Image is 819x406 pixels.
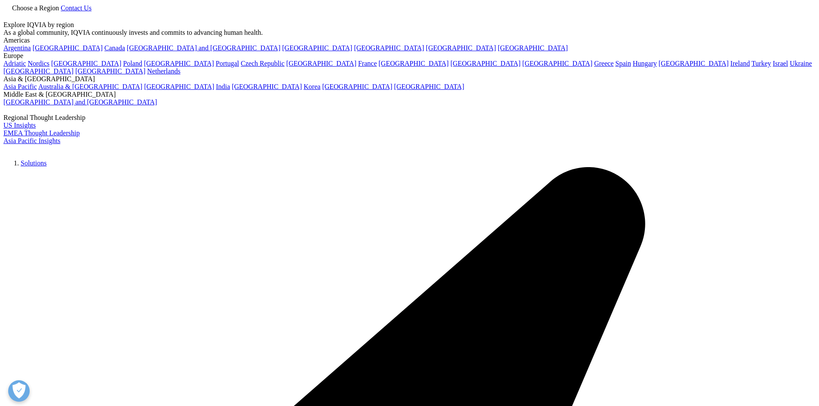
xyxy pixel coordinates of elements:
[3,52,816,60] div: Europe
[633,60,657,67] a: Hungary
[451,60,521,67] a: [GEOGRAPHIC_DATA]
[752,60,771,67] a: Turkey
[3,44,31,52] a: Argentina
[426,44,496,52] a: [GEOGRAPHIC_DATA]
[127,44,280,52] a: [GEOGRAPHIC_DATA] and [GEOGRAPHIC_DATA]
[61,4,92,12] a: Contact Us
[730,60,750,67] a: Ireland
[3,122,36,129] a: US Insights
[3,83,37,90] a: Asia Pacific
[21,159,46,167] a: Solutions
[659,60,729,67] a: [GEOGRAPHIC_DATA]
[216,60,239,67] a: Portugal
[790,60,812,67] a: Ukraine
[304,83,320,90] a: Korea
[28,60,49,67] a: Nordics
[3,98,157,106] a: [GEOGRAPHIC_DATA] and [GEOGRAPHIC_DATA]
[522,60,592,67] a: [GEOGRAPHIC_DATA]
[3,67,74,75] a: [GEOGRAPHIC_DATA]
[104,44,125,52] a: Canada
[12,4,59,12] span: Choose a Region
[3,29,816,37] div: As a global community, IQVIA continuously invests and commits to advancing human health.
[144,83,214,90] a: [GEOGRAPHIC_DATA]
[394,83,464,90] a: [GEOGRAPHIC_DATA]
[594,60,613,67] a: Greece
[8,380,30,402] button: Otevřít předvolby
[322,83,392,90] a: [GEOGRAPHIC_DATA]
[358,60,377,67] a: France
[75,67,145,75] a: [GEOGRAPHIC_DATA]
[379,60,449,67] a: [GEOGRAPHIC_DATA]
[615,60,631,67] a: Spain
[3,91,816,98] div: Middle East & [GEOGRAPHIC_DATA]
[3,75,816,83] div: Asia & [GEOGRAPHIC_DATA]
[241,60,285,67] a: Czech Republic
[3,137,60,144] a: Asia Pacific Insights
[216,83,230,90] a: India
[3,129,80,137] a: EMEA Thought Leadership
[3,37,816,44] div: Americas
[498,44,568,52] a: [GEOGRAPHIC_DATA]
[51,60,121,67] a: [GEOGRAPHIC_DATA]
[354,44,424,52] a: [GEOGRAPHIC_DATA]
[147,67,180,75] a: Netherlands
[232,83,302,90] a: [GEOGRAPHIC_DATA]
[3,60,26,67] a: Adriatic
[773,60,788,67] a: Israel
[286,60,356,67] a: [GEOGRAPHIC_DATA]
[3,114,816,122] div: Regional Thought Leadership
[3,21,816,29] div: Explore IQVIA by region
[282,44,352,52] a: [GEOGRAPHIC_DATA]
[38,83,142,90] a: Australia & [GEOGRAPHIC_DATA]
[123,60,142,67] a: Poland
[33,44,103,52] a: [GEOGRAPHIC_DATA]
[144,60,214,67] a: [GEOGRAPHIC_DATA]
